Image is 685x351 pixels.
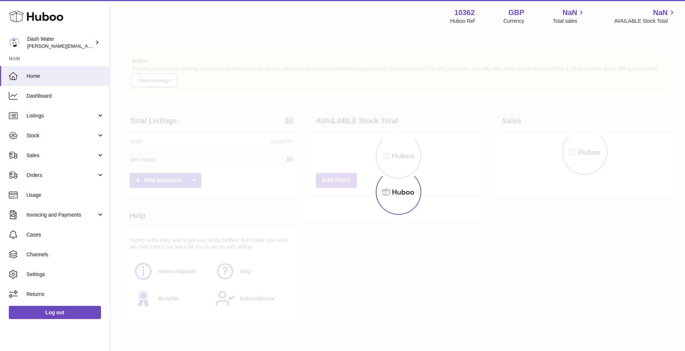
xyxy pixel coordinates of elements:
[9,37,20,48] img: james@dash-water.com
[26,251,104,258] span: Channels
[454,8,475,18] strong: 10362
[26,73,104,80] span: Home
[504,18,524,25] div: Currency
[26,152,97,159] span: Sales
[26,93,104,99] span: Dashboard
[26,271,104,278] span: Settings
[26,132,97,139] span: Stock
[450,18,475,25] div: Huboo Ref
[27,36,93,50] div: Dash Water
[653,8,668,18] span: NaN
[553,8,585,25] a: NaN Total sales
[562,8,577,18] span: NaN
[553,18,585,25] span: Total sales
[26,112,97,119] span: Listings
[614,18,676,25] span: AVAILABLE Stock Total
[26,291,104,298] span: Returns
[508,8,524,18] strong: GBP
[27,43,147,49] span: [PERSON_NAME][EMAIL_ADDRESS][DOMAIN_NAME]
[26,192,104,199] span: Usage
[26,231,104,238] span: Cases
[26,172,97,179] span: Orders
[9,306,101,319] a: Log out
[26,211,97,218] span: Invoicing and Payments
[614,8,676,25] a: NaN AVAILABLE Stock Total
